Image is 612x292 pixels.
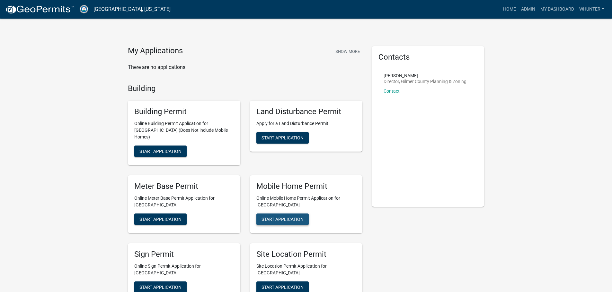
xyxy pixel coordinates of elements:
[134,146,187,157] button: Start Application
[139,149,182,154] span: Start Application
[256,195,356,208] p: Online Mobile Home Permit Application for [GEOGRAPHIC_DATA]
[134,250,234,259] h5: Sign Permit
[134,107,234,116] h5: Building Permit
[134,263,234,276] p: Online Sign Permit Application for [GEOGRAPHIC_DATA]
[128,46,183,56] h4: My Applications
[256,250,356,259] h5: Site Location Permit
[538,3,577,15] a: My Dashboard
[256,213,309,225] button: Start Application
[384,88,400,94] a: Contact
[128,84,362,93] h4: Building
[93,4,171,15] a: [GEOGRAPHIC_DATA], [US_STATE]
[378,53,478,62] h5: Contacts
[256,182,356,191] h5: Mobile Home Permit
[134,182,234,191] h5: Meter Base Permit
[577,3,607,15] a: whunter
[256,107,356,116] h5: Land Disturbance Permit
[384,79,466,84] p: Director, Gilmer County Planning & Zoning
[262,284,304,289] span: Start Application
[333,46,362,57] button: Show More
[256,132,309,144] button: Start Application
[256,263,356,276] p: Site Location Permit Application for [GEOGRAPHIC_DATA]
[134,213,187,225] button: Start Application
[134,195,234,208] p: Online Meter Base Permit Application for [GEOGRAPHIC_DATA]
[256,120,356,127] p: Apply for a Land Disturbance Permit
[384,73,466,78] p: [PERSON_NAME]
[519,3,538,15] a: Admin
[134,120,234,140] p: Online Building Permit Application for [GEOGRAPHIC_DATA] (Does Not include Mobile Homes)
[79,5,88,13] img: Gilmer County, Georgia
[262,135,304,140] span: Start Application
[501,3,519,15] a: Home
[262,216,304,221] span: Start Application
[139,284,182,289] span: Start Application
[128,63,362,71] p: There are no applications
[139,216,182,221] span: Start Application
